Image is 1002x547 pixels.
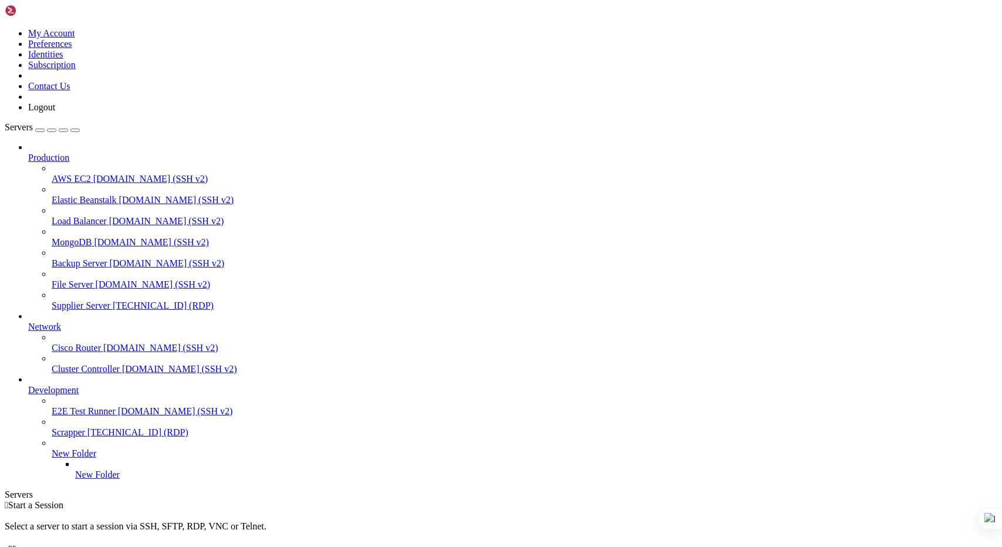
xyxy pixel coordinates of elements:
a: Cluster Controller [DOMAIN_NAME] (SSH v2) [52,364,997,374]
a: Production [28,153,997,163]
a: My Account [28,28,75,38]
a: New Folder [52,448,997,459]
span: [TECHNICAL_ID] (RDP) [87,427,188,437]
li: New Folder [75,459,997,480]
li: Production [28,142,997,311]
img: Shellngn [5,5,72,16]
span: Cisco Router [52,343,101,353]
span: New Folder [52,448,96,458]
span: Network [28,322,61,332]
span: MongoDB [52,237,92,247]
a: Cisco Router [DOMAIN_NAME] (SSH v2) [52,343,997,353]
span: AWS EC2 [52,174,91,184]
li: Load Balancer [DOMAIN_NAME] (SSH v2) [52,205,997,227]
span: Load Balancer [52,216,107,226]
a: Preferences [28,39,72,49]
a: Scrapper [TECHNICAL_ID] (RDP) [52,427,997,438]
li: New Folder [52,438,997,480]
a: Load Balancer [DOMAIN_NAME] (SSH v2) [52,216,997,227]
a: Contact Us [28,81,70,91]
li: Scrapper [TECHNICAL_ID] (RDP) [52,417,997,438]
a: Network [28,322,997,332]
span: Backup Server [52,258,107,268]
span: [DOMAIN_NAME] (SSH v2) [119,195,234,205]
span: [TECHNICAL_ID] (RDP) [113,300,214,310]
span: [DOMAIN_NAME] (SSH v2) [103,343,218,353]
span: [DOMAIN_NAME] (SSH v2) [96,279,211,289]
span: Cluster Controller [52,364,120,374]
li: E2E Test Runner [DOMAIN_NAME] (SSH v2) [52,396,997,417]
span: Start a Session [8,500,63,510]
span: File Server [52,279,93,289]
li: Network [28,311,997,374]
span: Production [28,153,69,163]
li: MongoDB [DOMAIN_NAME] (SSH v2) [52,227,997,248]
a: AWS EC2 [DOMAIN_NAME] (SSH v2) [52,174,997,184]
span:  [5,500,8,510]
li: Cluster Controller [DOMAIN_NAME] (SSH v2) [52,353,997,374]
span: [DOMAIN_NAME] (SSH v2) [109,216,224,226]
span: Scrapper [52,427,85,437]
li: Development [28,374,997,480]
a: Subscription [28,60,76,70]
span: Supplier Server [52,300,110,310]
span: New Folder [75,470,120,480]
span: [DOMAIN_NAME] (SSH v2) [93,174,208,184]
span: Servers [5,122,33,132]
li: Backup Server [DOMAIN_NAME] (SSH v2) [52,248,997,269]
a: Servers [5,122,80,132]
a: Logout [28,102,55,112]
a: File Server [DOMAIN_NAME] (SSH v2) [52,279,997,290]
span: E2E Test Runner [52,406,116,416]
div: Servers [5,489,997,500]
span: Development [28,385,79,395]
a: New Folder [75,470,997,480]
span: [DOMAIN_NAME] (SSH v2) [94,237,209,247]
li: File Server [DOMAIN_NAME] (SSH v2) [52,269,997,290]
span: [DOMAIN_NAME] (SSH v2) [118,406,233,416]
span: [DOMAIN_NAME] (SSH v2) [122,364,237,374]
a: Elastic Beanstalk [DOMAIN_NAME] (SSH v2) [52,195,997,205]
a: Development [28,385,997,396]
a: Identities [28,49,63,59]
li: Supplier Server [TECHNICAL_ID] (RDP) [52,290,997,311]
span: [DOMAIN_NAME] (SSH v2) [110,258,225,268]
li: Cisco Router [DOMAIN_NAME] (SSH v2) [52,332,997,353]
a: MongoDB [DOMAIN_NAME] (SSH v2) [52,237,997,248]
a: E2E Test Runner [DOMAIN_NAME] (SSH v2) [52,406,997,417]
span: Elastic Beanstalk [52,195,117,205]
a: Backup Server [DOMAIN_NAME] (SSH v2) [52,258,997,269]
li: Elastic Beanstalk [DOMAIN_NAME] (SSH v2) [52,184,997,205]
li: AWS EC2 [DOMAIN_NAME] (SSH v2) [52,163,997,184]
a: Supplier Server [TECHNICAL_ID] (RDP) [52,300,997,311]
